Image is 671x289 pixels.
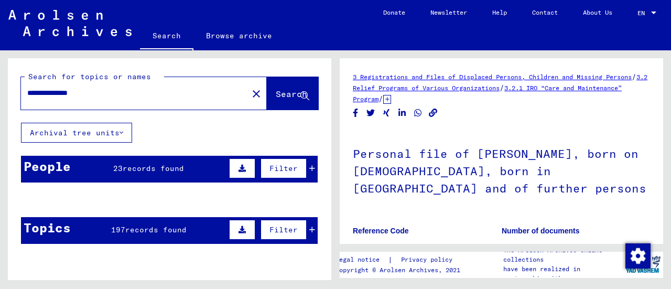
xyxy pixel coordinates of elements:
[397,106,408,120] button: Share on LinkedIn
[21,123,132,143] button: Archival tree units
[500,83,504,92] span: /
[335,254,465,265] div: |
[269,225,298,234] span: Filter
[393,254,465,265] a: Privacy policy
[428,106,439,120] button: Copy link
[261,158,307,178] button: Filter
[637,9,645,17] mat-select-trigger: EN
[378,94,383,103] span: /
[28,72,151,81] mat-label: Search for topics or names
[503,245,623,264] p: The Arolsen Archives online collections
[246,83,267,104] button: Clear
[267,77,318,110] button: Search
[381,106,392,120] button: Share on Xing
[413,106,424,120] button: Share on WhatsApp
[625,243,651,269] img: Zustimmung ändern
[123,164,184,173] span: records found
[140,23,193,50] a: Search
[261,220,307,240] button: Filter
[350,106,361,120] button: Share on Facebook
[632,72,636,81] span: /
[276,89,307,99] span: Search
[193,23,285,48] a: Browse archive
[24,157,71,176] div: People
[335,265,465,275] p: Copyright © Arolsen Archives, 2021
[502,227,580,235] b: Number of documents
[8,10,132,36] img: Arolsen_neg.svg
[623,251,663,277] img: yv_logo.png
[353,227,409,235] b: Reference Code
[269,164,298,173] span: Filter
[113,164,123,173] span: 23
[250,88,263,100] mat-icon: close
[365,106,376,120] button: Share on Twitter
[503,264,623,283] p: have been realized in partnership with
[353,73,632,81] a: 3 Registrations and Files of Displaced Persons, Children and Missing Persons
[335,254,388,265] a: Legal notice
[353,130,650,210] h1: Personal file of [PERSON_NAME], born on [DEMOGRAPHIC_DATA], born in [GEOGRAPHIC_DATA] and of furt...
